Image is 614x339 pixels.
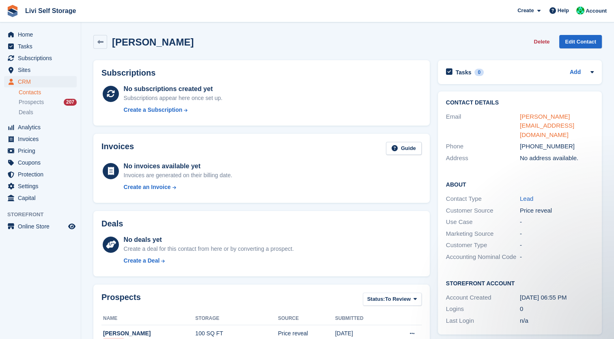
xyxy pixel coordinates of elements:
div: - [520,252,594,262]
div: Account Created [446,293,520,302]
div: Accounting Nominal Code [446,252,520,262]
span: Home [18,29,67,40]
a: Add [570,68,581,77]
div: Subscriptions appear here once set up. [124,94,223,102]
button: Delete [530,35,553,48]
th: Submitted [335,312,389,325]
span: Coupons [18,157,67,168]
div: No invoices available yet [124,161,233,171]
span: Prospects [19,98,44,106]
span: Capital [18,192,67,204]
a: menu [4,64,77,76]
div: Use Case [446,217,520,227]
a: menu [4,157,77,168]
a: menu [4,221,77,232]
div: Create a Subscription [124,106,183,114]
h2: Subscriptions [101,68,422,78]
h2: [PERSON_NAME] [112,37,194,48]
div: [DATE] 06:55 PM [520,293,594,302]
h2: Tasks [456,69,472,76]
div: No address available. [520,154,594,163]
div: Last Login [446,316,520,326]
div: Phone [446,142,520,151]
span: Create [517,7,534,15]
div: Customer Type [446,241,520,250]
h2: About [446,180,594,188]
a: Preview store [67,222,77,231]
a: Contacts [19,89,77,96]
img: Joe Robertson [576,7,584,15]
span: Tasks [18,41,67,52]
img: stora-icon-8386f47178a22dfd0bd8f6a31ec36ba5ce8667c1dd55bd0f319d3a0aa187defe.svg [6,5,19,17]
div: Create a Deal [124,256,160,265]
a: Prospects 207 [19,98,77,106]
div: Create a deal for this contact from here or by converting a prospect. [124,245,294,253]
div: Create an Invoice [124,183,171,191]
button: Status: To Review [363,293,422,306]
div: Email [446,112,520,140]
th: Name [101,312,195,325]
h2: Invoices [101,142,134,155]
span: Protection [18,169,67,180]
a: menu [4,133,77,145]
span: To Review [385,295,411,303]
span: Subscriptions [18,52,67,64]
span: Status: [367,295,385,303]
div: Marketing Source [446,229,520,239]
div: Price reveal [278,329,335,338]
h2: Contact Details [446,100,594,106]
h2: Storefront Account [446,279,594,287]
a: menu [4,52,77,64]
div: [PHONE_NUMBER] [520,142,594,151]
a: Deals [19,108,77,117]
a: menu [4,192,77,204]
div: [PERSON_NAME] [103,329,195,338]
a: menu [4,180,77,192]
div: - [520,229,594,239]
span: CRM [18,76,67,87]
span: Storefront [7,211,81,219]
a: Lead [520,195,533,202]
span: Help [558,7,569,15]
span: Deals [19,109,33,116]
th: Source [278,312,335,325]
span: Pricing [18,145,67,156]
div: - [520,217,594,227]
div: 100 SQ FT [195,329,278,338]
span: Invoices [18,133,67,145]
span: Analytics [18,122,67,133]
a: menu [4,76,77,87]
div: Logins [446,304,520,314]
th: Storage [195,312,278,325]
div: Customer Source [446,206,520,215]
a: Livi Self Storage [22,4,79,17]
a: Edit Contact [559,35,602,48]
div: 0 [474,69,484,76]
div: n/a [520,316,594,326]
a: Create a Subscription [124,106,223,114]
h2: Deals [101,219,123,228]
div: No subscriptions created yet [124,84,223,94]
a: Create a Deal [124,256,294,265]
a: menu [4,122,77,133]
a: Create an Invoice [124,183,233,191]
span: Settings [18,180,67,192]
div: 207 [64,99,77,106]
a: menu [4,41,77,52]
span: Account [586,7,607,15]
div: Address [446,154,520,163]
div: [DATE] [335,329,389,338]
div: Contact Type [446,194,520,204]
div: Price reveal [520,206,594,215]
div: Invoices are generated on their billing date. [124,171,233,180]
a: menu [4,29,77,40]
div: 0 [520,304,594,314]
span: Online Store [18,221,67,232]
span: Sites [18,64,67,76]
h2: Prospects [101,293,141,308]
a: menu [4,169,77,180]
a: [PERSON_NAME][EMAIL_ADDRESS][DOMAIN_NAME] [520,113,574,138]
div: No deals yet [124,235,294,245]
a: Guide [386,142,422,155]
div: - [520,241,594,250]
